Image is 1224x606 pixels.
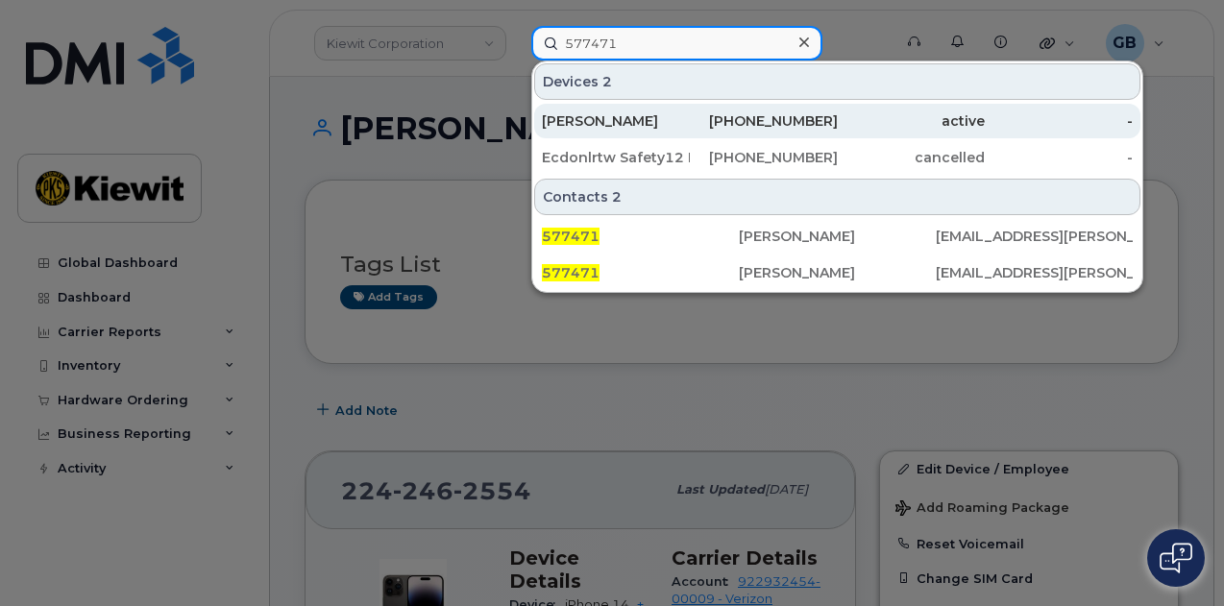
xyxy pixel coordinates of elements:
a: 577471[PERSON_NAME][EMAIL_ADDRESS][PERSON_NAME][PERSON_NAME][DOMAIN_NAME] [534,219,1140,254]
div: [EMAIL_ADDRESS][PERSON_NAME][PERSON_NAME][DOMAIN_NAME] [936,263,1133,282]
a: [PERSON_NAME][PHONE_NUMBER]active- [534,104,1140,138]
span: 2 [602,72,612,91]
div: - [985,111,1133,131]
div: cancelled [838,148,986,167]
div: [PHONE_NUMBER] [690,148,838,167]
img: Open chat [1160,543,1192,573]
span: 577471 [542,264,600,281]
div: Contacts [534,179,1140,215]
div: [PERSON_NAME] [739,227,936,246]
div: active [838,111,986,131]
div: [PHONE_NUMBER] [690,111,838,131]
a: 577471[PERSON_NAME][EMAIL_ADDRESS][PERSON_NAME][PERSON_NAME][DOMAIN_NAME] [534,255,1140,290]
a: Ecdonlrtw Safety12 Ecdonlrtw Safety12[PHONE_NUMBER]cancelled- [534,140,1140,175]
span: 2 [612,187,622,206]
div: - [985,148,1133,167]
div: Ecdonlrtw Safety12 Ecdonlrtw Safety12 [542,148,690,167]
div: Devices [534,63,1140,100]
span: 577471 [542,228,600,245]
div: [PERSON_NAME] [542,111,690,131]
div: [PERSON_NAME] [739,263,936,282]
div: [EMAIL_ADDRESS][PERSON_NAME][PERSON_NAME][DOMAIN_NAME] [936,227,1133,246]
